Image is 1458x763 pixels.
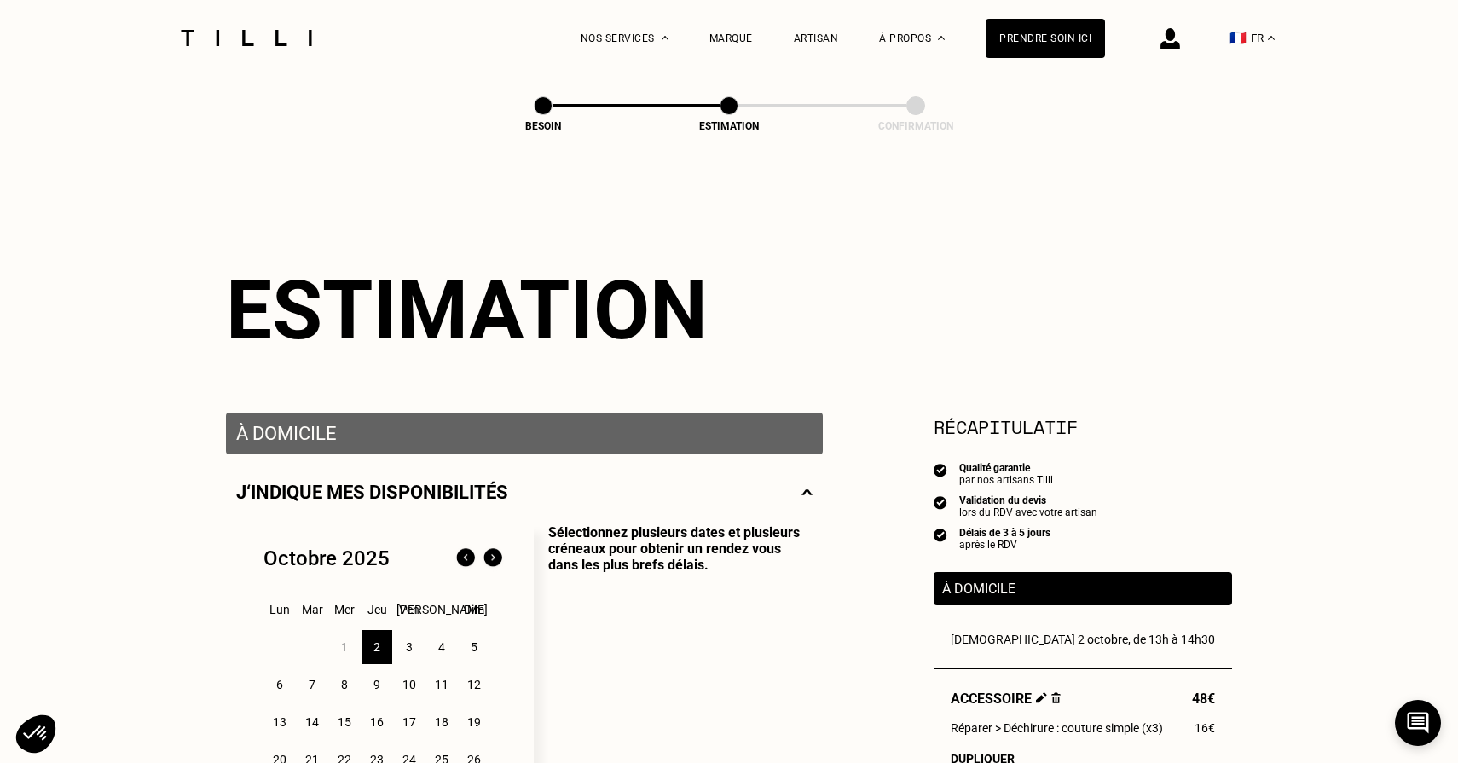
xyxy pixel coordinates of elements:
p: J‘indique mes disponibilités [236,482,508,503]
span: 16€ [1195,721,1215,735]
div: 14 [298,705,327,739]
div: après le RDV [959,539,1050,551]
img: Mois précédent [452,545,479,572]
div: 17 [395,705,425,739]
div: lors du RDV avec votre artisan [959,506,1097,518]
p: À domicile [236,423,813,444]
div: Octobre 2025 [263,546,390,570]
a: Prendre soin ici [986,19,1105,58]
div: 12 [460,668,489,702]
div: 2 [362,630,392,664]
img: Logo du service de couturière Tilli [175,30,318,46]
img: icône connexion [1160,28,1180,49]
img: Mois suivant [479,545,506,572]
div: par nos artisans Tilli [959,474,1053,486]
div: Besoin [458,120,628,132]
span: Réparer > Déchirure : couture simple (x3) [951,721,1163,735]
div: 3 [395,630,425,664]
a: Marque [709,32,753,44]
div: Délais de 3 à 5 jours [959,527,1050,539]
section: Récapitulatif [934,413,1232,441]
div: Qualité garantie [959,462,1053,474]
img: icon list info [934,462,947,477]
div: 11 [427,668,457,702]
div: 10 [395,668,425,702]
img: svg+xml;base64,PHN2ZyBmaWxsPSJub25lIiBoZWlnaHQ9IjE0IiB2aWV3Qm94PSIwIDAgMjggMTQiIHdpZHRoPSIyOCIgeG... [801,482,813,503]
img: menu déroulant [1268,36,1275,40]
div: Confirmation [830,120,1001,132]
div: 15 [330,705,360,739]
div: 4 [427,630,457,664]
div: 19 [460,705,489,739]
span: 🇫🇷 [1229,30,1247,46]
div: 16 [362,705,392,739]
span: Accessoire [951,691,1061,707]
div: Estimation [644,120,814,132]
img: Éditer [1036,692,1047,703]
div: 9 [362,668,392,702]
p: À domicile [942,581,1224,597]
span: 48€ [1192,691,1215,707]
img: Supprimer [1051,692,1061,703]
a: Artisan [794,32,839,44]
div: 5 [460,630,489,664]
img: Menu déroulant [662,36,668,40]
img: icon list info [934,527,947,542]
div: 18 [427,705,457,739]
div: Estimation [226,263,1232,358]
div: [DEMOGRAPHIC_DATA] 2 octobre, de 13h à 14h30 [951,633,1215,646]
div: Validation du devis [959,494,1097,506]
div: 6 [265,668,295,702]
div: 7 [298,668,327,702]
img: icon list info [934,494,947,510]
div: 13 [265,705,295,739]
div: 8 [330,668,360,702]
img: Menu déroulant à propos [938,36,945,40]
